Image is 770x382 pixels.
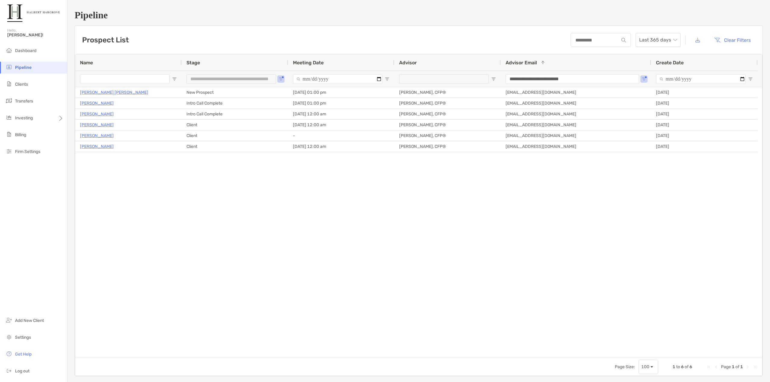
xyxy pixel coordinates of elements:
a: [PERSON_NAME] [80,121,114,129]
img: add_new_client icon [5,316,13,324]
span: Add New Client [15,318,44,323]
button: Open Filter Menu [279,77,283,81]
img: firm-settings icon [5,148,13,155]
div: [PERSON_NAME], CFP® [394,98,501,108]
input: Name Filter Input [80,74,170,84]
input: Meeting Date Filter Input [293,74,382,84]
span: Settings [15,335,31,340]
span: Advisor Email [506,60,537,66]
div: 100 [641,364,649,369]
img: transfers icon [5,97,13,104]
div: Client [182,130,288,141]
div: Intro Call Complete [182,98,288,108]
img: pipeline icon [5,63,13,71]
div: [EMAIL_ADDRESS][DOMAIN_NAME] [501,109,651,119]
div: [DATE] [651,141,758,152]
div: [EMAIL_ADDRESS][DOMAIN_NAME] [501,87,651,98]
div: - [288,130,394,141]
div: [PERSON_NAME], CFP® [394,87,501,98]
span: 6 [681,364,684,369]
span: to [676,364,680,369]
span: Billing [15,132,26,137]
div: [EMAIL_ADDRESS][DOMAIN_NAME] [501,141,651,152]
div: [DATE] 12:00 am [288,120,394,130]
img: get-help icon [5,350,13,357]
img: input icon [621,38,626,42]
a: [PERSON_NAME] [80,110,114,118]
button: Open Filter Menu [748,77,753,81]
div: Previous Page [714,365,719,369]
div: [EMAIL_ADDRESS][DOMAIN_NAME] [501,130,651,141]
div: Client [182,120,288,130]
div: [DATE] [651,120,758,130]
div: Intro Call Complete [182,109,288,119]
span: 6 [689,364,692,369]
input: Advisor Email Filter Input [506,74,639,84]
div: [DATE] [651,87,758,98]
div: [DATE] 01:00 pm [288,87,394,98]
span: Last 365 days [639,33,677,47]
div: [DATE] [651,130,758,141]
span: of [735,364,739,369]
img: clients icon [5,80,13,87]
div: Last Page [753,365,757,369]
div: [DATE] [651,98,758,108]
span: Pipeline [15,65,32,70]
div: Page Size [639,360,658,374]
img: investing icon [5,114,13,121]
span: Page [721,364,731,369]
h1: Pipeline [75,10,763,21]
span: 1 [732,364,735,369]
div: [EMAIL_ADDRESS][DOMAIN_NAME] [501,120,651,130]
span: Transfers [15,99,33,104]
div: [PERSON_NAME], CFP® [394,109,501,119]
span: Stage [186,60,200,66]
img: billing icon [5,131,13,138]
a: [PERSON_NAME] [80,132,114,139]
div: [PERSON_NAME], CFP® [394,130,501,141]
div: [DATE] 12:00 am [288,141,394,152]
span: Dashboard [15,48,36,53]
span: 1 [673,364,675,369]
div: Client [182,141,288,152]
div: [PERSON_NAME], CFP® [394,120,501,130]
a: [PERSON_NAME] [PERSON_NAME] [80,89,148,96]
input: Create Date Filter Input [656,74,746,84]
img: Zoe Logo [7,2,60,24]
div: [EMAIL_ADDRESS][DOMAIN_NAME] [501,98,651,108]
button: Open Filter Menu [172,77,177,81]
div: Page Size: [615,364,635,369]
span: Log out [15,368,29,374]
div: [DATE] 12:00 am [288,109,394,119]
span: Create Date [656,60,684,66]
span: Get Help [15,352,32,357]
button: Open Filter Menu [385,77,390,81]
button: Open Filter Menu [491,77,496,81]
a: [PERSON_NAME] [80,143,114,150]
span: Clients [15,82,28,87]
span: Name [80,60,93,66]
span: Investing [15,115,33,121]
img: dashboard icon [5,47,13,54]
button: Open Filter Menu [642,77,646,81]
div: [DATE] [651,109,758,119]
span: of [685,364,688,369]
button: Clear Filters [710,33,755,47]
h3: Prospect List [82,36,129,44]
img: logout icon [5,367,13,374]
div: [DATE] 01:00 pm [288,98,394,108]
span: [PERSON_NAME]! [7,32,63,38]
div: First Page [707,365,711,369]
a: [PERSON_NAME] [80,99,114,107]
img: settings icon [5,333,13,341]
div: [PERSON_NAME], CFP® [394,141,501,152]
div: New Prospect [182,87,288,98]
span: Meeting Date [293,60,324,66]
span: Firm Settings [15,149,40,154]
